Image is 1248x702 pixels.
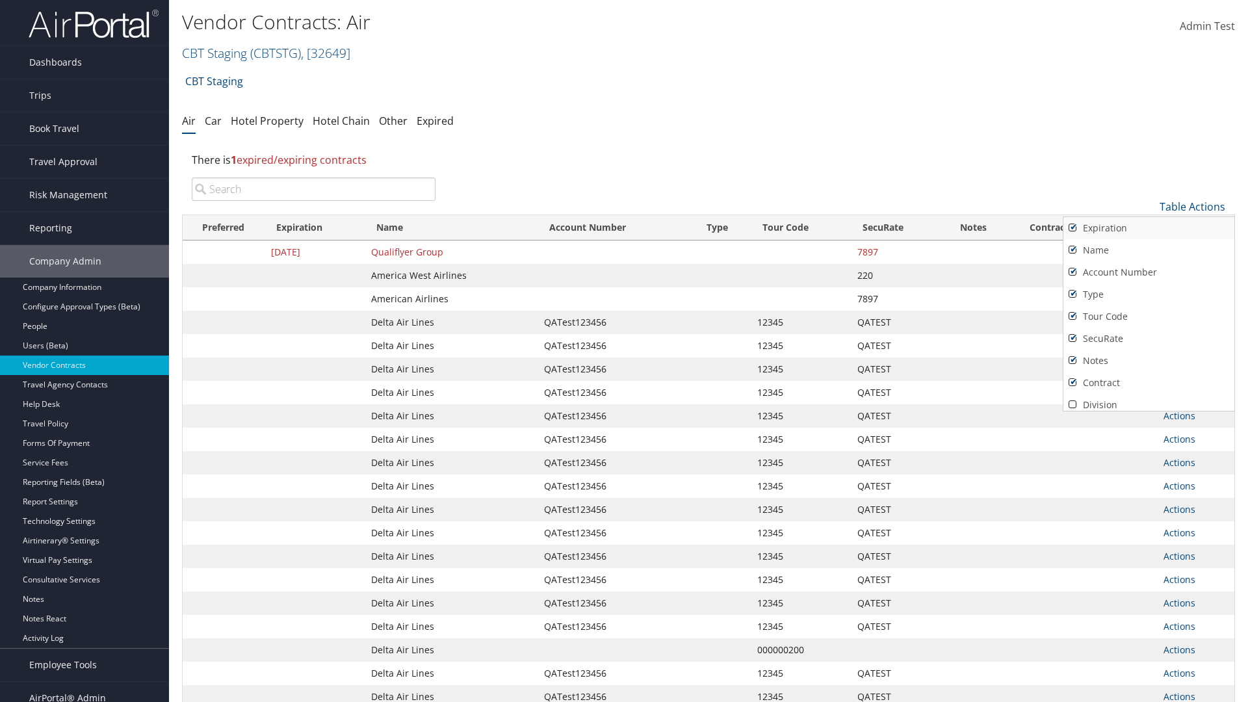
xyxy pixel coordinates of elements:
[1063,261,1234,283] a: Account Number
[1063,350,1234,372] a: Notes
[29,146,97,178] span: Travel Approval
[1063,328,1234,350] a: SecuRate
[1063,283,1234,305] a: Type
[29,179,107,211] span: Risk Management
[1063,372,1234,394] a: Contract
[1063,239,1234,261] a: Name
[1063,217,1234,239] a: Expiration
[29,245,101,278] span: Company Admin
[29,79,51,112] span: Trips
[29,46,82,79] span: Dashboards
[1063,305,1234,328] a: Tour Code
[29,212,72,244] span: Reporting
[1063,394,1234,416] a: Division
[29,8,159,39] img: airportal-logo.png
[29,649,97,681] span: Employee Tools
[29,112,79,145] span: Book Travel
